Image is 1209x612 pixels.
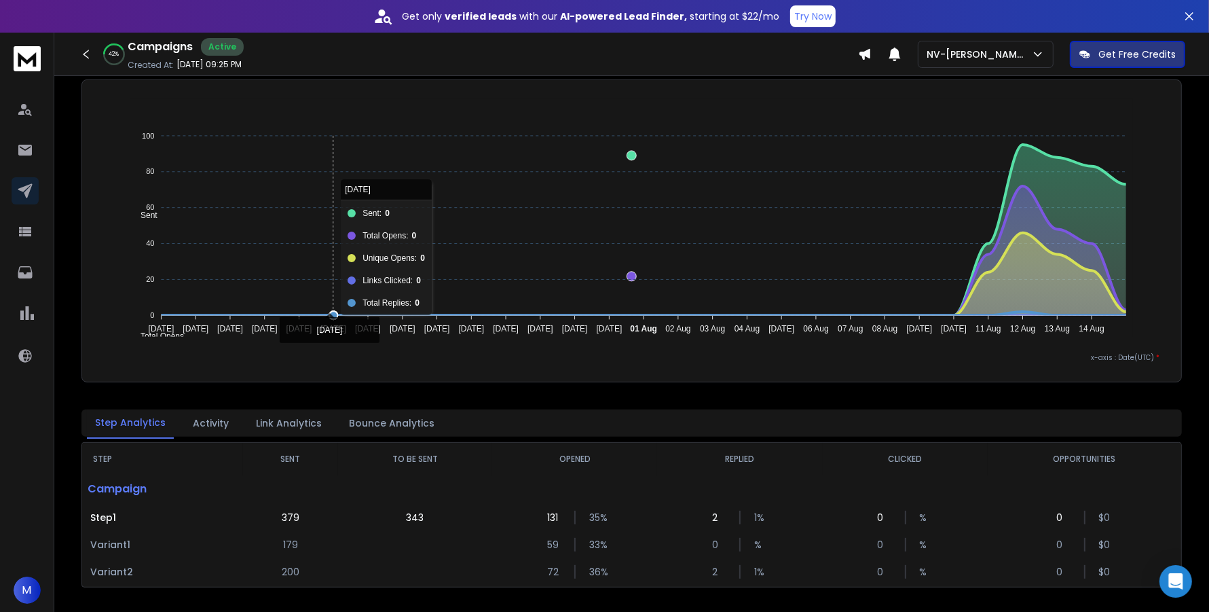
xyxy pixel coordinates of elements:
tspan: [DATE] [286,325,312,334]
h1: Campaigns [128,39,193,55]
button: Try Now [790,5,836,27]
button: Bounce Analytics [341,408,443,438]
tspan: 13 Aug [1045,325,1070,334]
button: Get Free Credits [1070,41,1185,68]
tspan: 03 Aug [700,325,725,334]
button: M [14,577,41,604]
p: [DATE] 09:25 PM [176,59,242,70]
tspan: 12 Aug [1010,325,1035,334]
p: Campaign [82,475,243,503]
strong: verified leads [445,10,517,23]
tspan: 01 Aug [630,325,657,334]
p: 0 [712,538,726,552]
tspan: [DATE] [907,325,933,334]
span: Total Opens [130,331,184,341]
tspan: [DATE] [148,325,174,334]
th: OPENED [492,443,657,475]
p: 1 % [754,511,768,524]
p: 1 % [754,565,768,579]
th: STEP [82,443,243,475]
tspan: 04 Aug [734,325,760,334]
th: OPPORTUNITIES [988,443,1181,475]
p: 2 [712,511,726,524]
tspan: [DATE] [252,325,278,334]
tspan: [DATE] [941,325,967,334]
p: 0 [1057,565,1071,579]
p: 131 [547,511,561,524]
button: Activity [185,408,237,438]
tspan: [DATE] [183,325,208,334]
tspan: 0 [150,311,154,319]
tspan: 80 [146,168,154,176]
p: 35 % [589,511,603,524]
p: % [920,538,933,552]
tspan: [DATE] [527,325,553,334]
div: Active [201,38,244,56]
p: Step 1 [90,511,235,524]
img: logo [14,46,41,71]
p: NV-[PERSON_NAME] [927,48,1031,61]
p: % [920,565,933,579]
th: REPLIED [657,443,822,475]
button: Step Analytics [87,408,174,439]
tspan: 11 Aug [975,325,1001,334]
p: 343 [406,511,424,524]
p: 42 % [109,50,119,58]
tspan: 20 [146,275,154,283]
p: % [920,511,933,524]
tspan: [DATE] [458,325,484,334]
tspan: [DATE] [390,325,415,334]
p: Created At: [128,60,174,71]
p: $ 0 [1099,538,1113,552]
tspan: [DATE] [562,325,588,334]
tspan: 14 Aug [1079,325,1104,334]
th: TO BE SENT [338,443,492,475]
th: CLICKED [823,443,988,475]
span: Sent [130,211,157,220]
p: 36 % [589,565,603,579]
p: 0 [878,511,891,524]
p: Get Free Credits [1098,48,1176,61]
p: Variant 1 [90,538,235,552]
tspan: [DATE] [217,325,243,334]
tspan: 60 [146,203,154,211]
p: % [754,538,768,552]
p: 59 [547,538,561,552]
p: Try Now [794,10,832,23]
p: $ 0 [1099,511,1113,524]
tspan: [DATE] [320,325,346,334]
tspan: 07 Aug [838,325,863,334]
tspan: 08 Aug [872,325,897,334]
strong: AI-powered Lead Finder, [560,10,687,23]
tspan: [DATE] [355,325,381,334]
p: 179 [283,538,298,552]
tspan: 100 [142,132,154,140]
tspan: [DATE] [597,325,622,334]
p: 0 [878,565,891,579]
tspan: [DATE] [768,325,794,334]
p: 33 % [589,538,603,552]
tspan: 06 Aug [803,325,828,334]
p: 0 [1057,538,1071,552]
p: 379 [282,511,299,524]
tspan: 02 Aug [665,325,690,334]
p: x-axis : Date(UTC) [104,353,1159,363]
button: Link Analytics [248,408,330,438]
p: 200 [282,565,299,579]
tspan: [DATE] [493,325,519,334]
p: 72 [547,565,561,579]
p: $ 0 [1099,565,1113,579]
div: Open Intercom Messenger [1159,565,1192,598]
p: Variant 2 [90,565,235,579]
tspan: 40 [146,239,154,247]
p: 2 [712,565,726,579]
p: Get only with our starting at $22/mo [402,10,779,23]
p: 0 [878,538,891,552]
p: 0 [1057,511,1071,524]
tspan: [DATE] [424,325,450,334]
th: SENT [243,443,338,475]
